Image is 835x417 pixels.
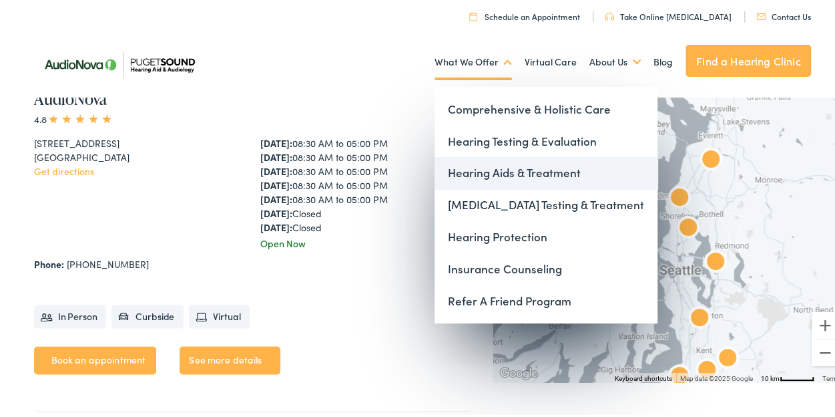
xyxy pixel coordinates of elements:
div: AudioNova [706,335,749,378]
strong: [DATE]: [260,176,292,189]
a: Find a Hearing Clinic [685,42,811,74]
img: utility icon [469,9,477,18]
strong: [DATE]: [260,148,292,161]
li: In Person [34,302,107,325]
strong: [DATE]: [260,134,292,147]
div: 08:30 AM to 05:00 PM 08:30 AM to 05:00 PM 08:30 AM to 05:00 PM 08:30 AM to 05:00 PM 08:30 AM to 0... [260,134,469,232]
span: Map data ©2025 Google [680,372,753,380]
strong: [DATE]: [260,162,292,175]
div: AudioNova [694,239,737,282]
strong: Phone: [34,255,64,268]
div: [GEOGRAPHIC_DATA] [34,148,243,162]
li: Curbside [111,302,184,325]
a: Take Online [MEDICAL_DATA] [605,8,731,19]
a: Virtual Care [525,35,577,84]
strong: [DATE]: [260,204,292,217]
div: AudioNova [678,295,721,338]
a: Refer A Friend Program [435,283,657,315]
a: [PHONE_NUMBER] [67,255,149,268]
a: Get directions [34,162,94,175]
div: Open Now [260,234,469,248]
a: Contact Us [756,8,810,19]
a: See more details [180,343,280,372]
img: utility icon [605,10,614,18]
div: AudioNova [658,354,701,396]
div: [STREET_ADDRESS] [34,134,243,148]
span: 4.8 [34,110,113,123]
a: Hearing Aids & Treatment [435,154,657,186]
a: Comprehensive & Holistic Care [435,91,657,123]
div: AudioNova [685,347,728,390]
button: Keyboard shortcuts [615,372,672,381]
div: AudioNova [658,175,701,218]
a: Blog [653,35,673,84]
a: Schedule an Appointment [469,8,579,19]
a: Hearing Protection [435,219,657,251]
div: Puget Sound Hearing Aid &#038; Audiology by AudioNova [689,137,732,180]
a: Open this area in Google Maps (opens a new window) [497,362,541,380]
a: About Us [589,35,641,84]
a: Book an appointment [34,343,157,372]
li: Virtual [189,302,250,325]
img: utility icon [756,11,766,17]
div: AudioNova [667,205,710,248]
a: Hearing Testing & Evaluation [435,123,657,155]
a: [MEDICAL_DATA] Testing & Treatment [435,186,657,219]
strong: [DATE]: [260,190,292,203]
strong: [DATE]: [260,218,292,231]
span: 10 km [761,372,780,380]
button: Map Scale: 10 km per 48 pixels [757,370,818,380]
a: What We Offer [435,35,512,84]
a: AudioNova [34,85,107,107]
img: Google [497,362,541,380]
a: Insurance Counseling [435,251,657,283]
